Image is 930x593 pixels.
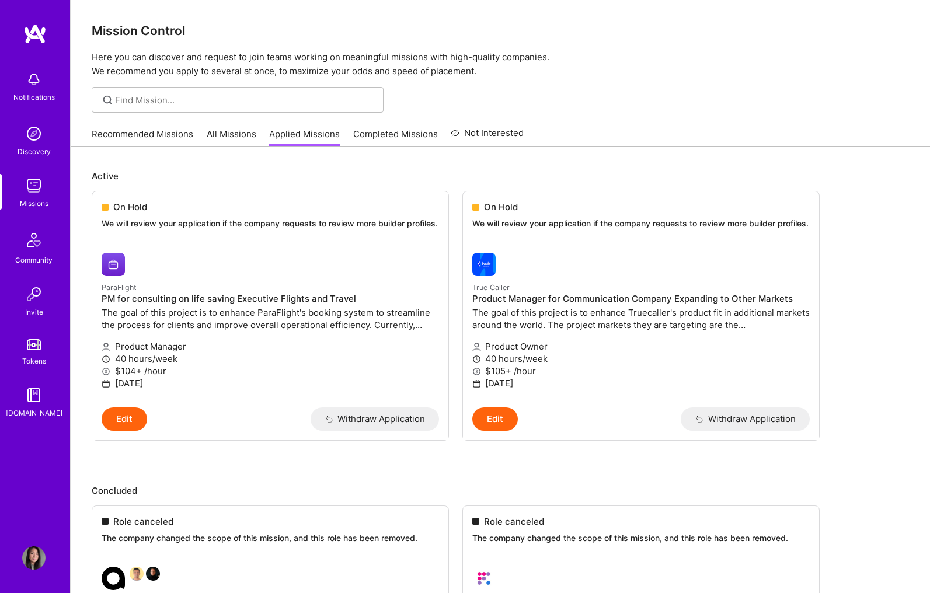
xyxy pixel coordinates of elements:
[472,283,510,292] small: True Caller
[472,218,810,229] p: We will review your application if the company requests to review more builder profiles.
[22,383,46,407] img: guide book
[101,93,114,107] i: icon SearchGrey
[102,367,110,376] i: icon MoneyGray
[102,340,439,353] p: Product Manager
[311,407,440,431] button: Withdraw Application
[15,254,53,266] div: Community
[22,174,46,197] img: teamwork
[13,91,55,103] div: Notifications
[25,306,43,318] div: Invite
[472,253,496,276] img: True Caller company logo
[92,170,909,182] p: Active
[472,353,810,365] p: 40 hours/week
[472,340,810,353] p: Product Owner
[102,355,110,364] i: icon Clock
[92,50,909,78] p: Here you can discover and request to join teams working on meaningful missions with high-quality ...
[92,484,909,497] p: Concluded
[92,243,448,407] a: ParaFlight company logoParaFlightPM for consulting on life saving Executive Flights and TravelThe...
[102,567,125,590] img: AnyTeam company logo
[472,355,481,364] i: icon Clock
[484,515,544,528] span: Role canceled
[102,253,125,276] img: ParaFlight company logo
[19,546,48,570] a: User Avatar
[207,128,256,147] a: All Missions
[22,68,46,91] img: bell
[102,283,137,292] small: ParaFlight
[472,532,810,544] p: The company changed the scope of this mission, and this role has been removed.
[472,567,496,590] img: evinced company logo
[472,367,481,376] i: icon MoneyGray
[102,294,439,304] h4: PM for consulting on life saving Executive Flights and Travel
[6,407,62,419] div: [DOMAIN_NAME]
[113,515,173,528] span: Role canceled
[20,226,48,254] img: Community
[22,122,46,145] img: discovery
[472,343,481,351] i: icon Applicant
[102,407,147,431] button: Edit
[115,94,375,106] input: Find Mission...
[102,365,439,377] p: $104+ /hour
[269,128,340,147] a: Applied Missions
[102,343,110,351] i: icon Applicant
[681,407,810,431] button: Withdraw Application
[22,282,46,306] img: Invite
[22,546,46,570] img: User Avatar
[472,407,518,431] button: Edit
[92,128,193,147] a: Recommended Missions
[146,567,160,581] img: James Touhey
[27,339,41,350] img: tokens
[102,379,110,388] i: icon Calendar
[102,306,439,331] p: The goal of this project is to enhance ParaFlight's booking system to streamline the process for ...
[472,294,810,304] h4: Product Manager for Communication Company Expanding to Other Markets
[102,218,439,229] p: We will review your application if the company requests to review more builder profiles.
[20,197,48,210] div: Missions
[472,306,810,331] p: The goal of this project is to enhance Truecaller's product fit in additional markets around the ...
[22,355,46,367] div: Tokens
[92,23,909,38] h3: Mission Control
[102,532,439,544] p: The company changed the scope of this mission, and this role has been removed.
[484,201,518,213] span: On Hold
[353,128,438,147] a: Completed Missions
[130,567,144,581] img: Souvik Basu
[113,201,147,213] span: On Hold
[451,126,524,147] a: Not Interested
[472,379,481,388] i: icon Calendar
[102,353,439,365] p: 40 hours/week
[463,243,819,407] a: True Caller company logoTrue CallerProduct Manager for Communication Company Expanding to Other M...
[23,23,47,44] img: logo
[18,145,51,158] div: Discovery
[102,377,439,389] p: [DATE]
[472,365,810,377] p: $105+ /hour
[472,377,810,389] p: [DATE]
